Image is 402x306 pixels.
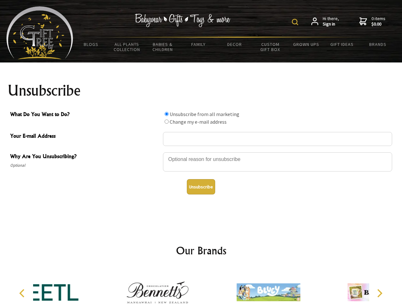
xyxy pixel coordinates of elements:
[10,152,160,162] span: Why Are You Unsubscribing?
[372,286,386,300] button: Next
[135,14,230,27] img: Babywear - Gifts - Toys & more
[165,112,169,116] input: What Do You Want to Do?
[252,38,288,56] a: Custom Gift Box
[292,19,298,25] img: product search
[323,21,339,27] strong: Sign in
[13,243,390,258] h2: Our Brands
[288,38,324,51] a: Grown Ups
[163,132,392,146] input: Your E-mail Address
[10,162,160,169] span: Optional
[181,38,217,51] a: Family
[109,38,145,56] a: All Plants Collection
[165,120,169,124] input: What Do You Want to Do?
[359,16,385,27] a: 0 items$0.00
[145,38,181,56] a: Babies & Children
[8,83,395,98] h1: Unsubscribe
[371,16,385,27] span: 0 items
[360,38,396,51] a: Brands
[6,6,73,59] img: Babyware - Gifts - Toys and more...
[187,179,215,194] button: Unsubscribe
[73,38,109,51] a: BLOGS
[324,38,360,51] a: Gift Ideas
[163,152,392,171] textarea: Why Are You Unsubscribing?
[10,110,160,120] span: What Do You Want to Do?
[10,132,160,141] span: Your E-mail Address
[371,21,385,27] strong: $0.00
[323,16,339,27] span: Hi there,
[170,119,227,125] label: Change my e-mail address
[311,16,339,27] a: Hi there,Sign in
[216,38,252,51] a: Decor
[16,286,30,300] button: Previous
[170,111,239,117] label: Unsubscribe from all marketing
